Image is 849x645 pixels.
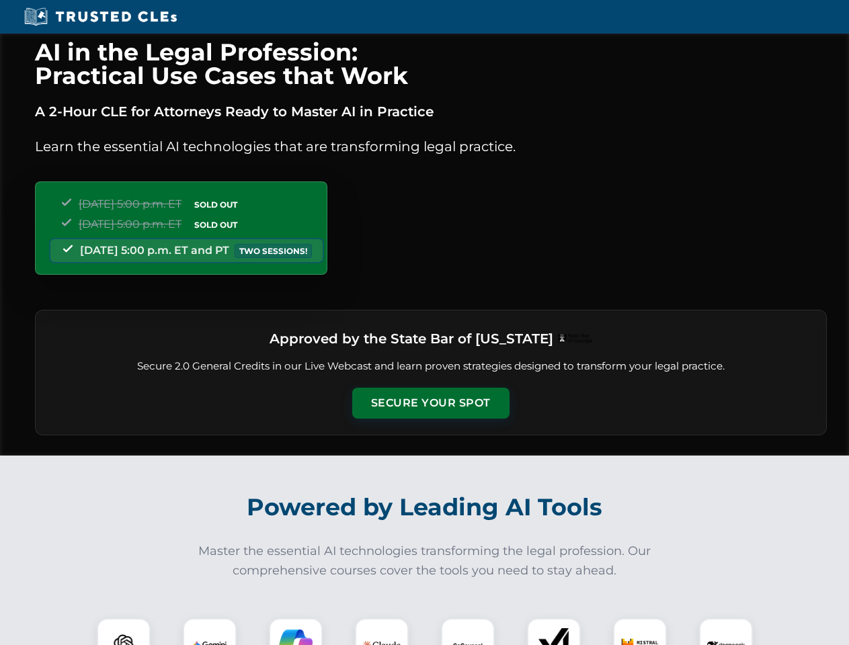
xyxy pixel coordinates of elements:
[79,198,181,210] span: [DATE] 5:00 p.m. ET
[52,359,810,374] p: Secure 2.0 General Credits in our Live Webcast and learn proven strategies designed to transform ...
[190,542,660,580] p: Master the essential AI technologies transforming the legal profession. Our comprehensive courses...
[79,218,181,230] span: [DATE] 5:00 p.m. ET
[35,101,827,122] p: A 2-Hour CLE for Attorneys Ready to Master AI in Practice
[190,198,242,212] span: SOLD OUT
[352,388,510,419] button: Secure Your Spot
[559,334,592,343] img: Logo
[190,218,242,232] span: SOLD OUT
[270,327,553,351] h3: Approved by the State Bar of [US_STATE]
[35,40,827,87] h1: AI in the Legal Profession: Practical Use Cases that Work
[35,136,827,157] p: Learn the essential AI technologies that are transforming legal practice.
[52,484,797,531] h2: Powered by Leading AI Tools
[20,7,181,27] img: Trusted CLEs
